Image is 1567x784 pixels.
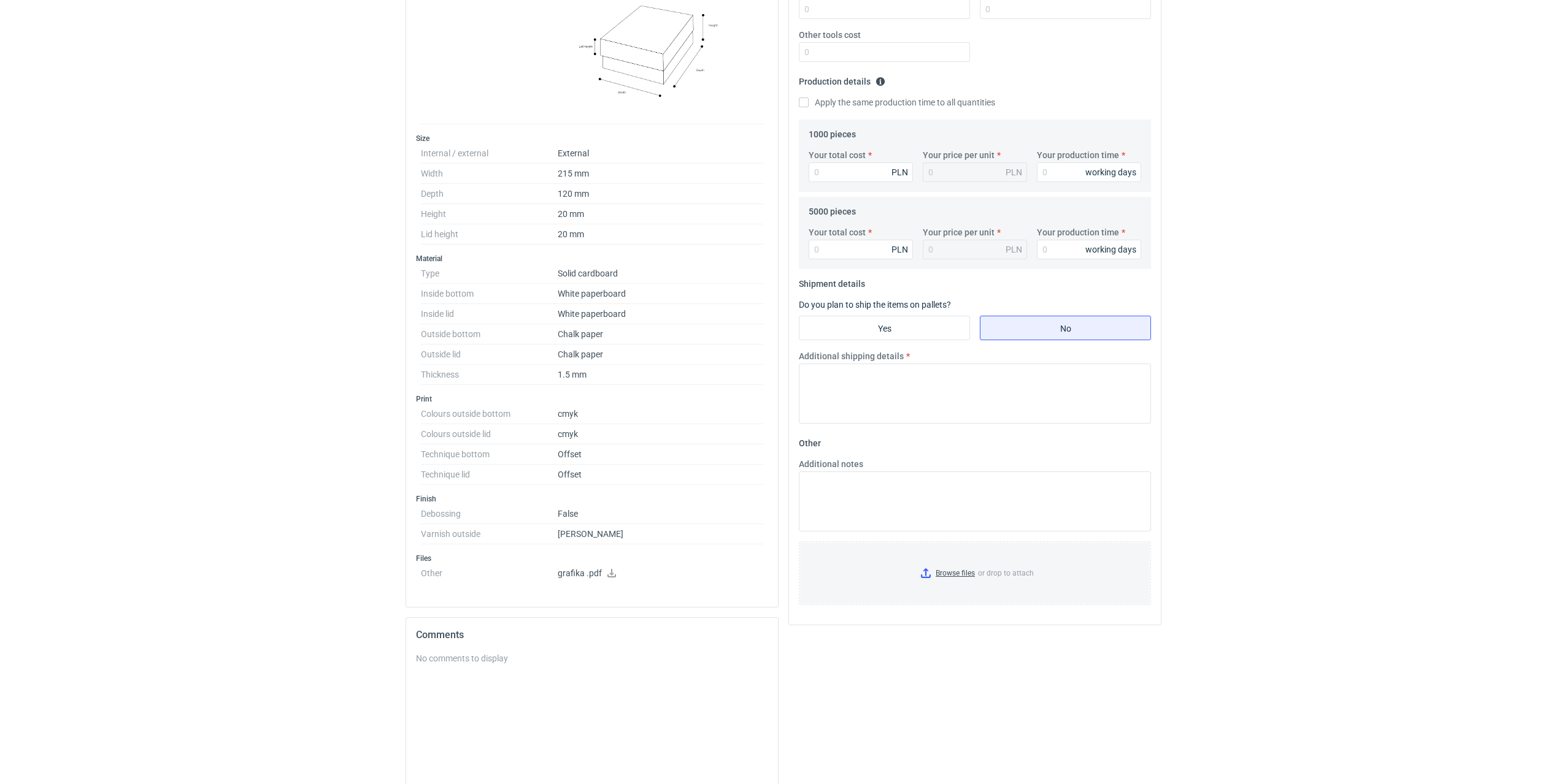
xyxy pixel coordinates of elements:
[416,494,768,504] h3: Finish
[416,554,768,563] h3: Files
[799,542,1150,604] label: or drop to attach
[558,204,763,224] dd: 20 mm
[1006,243,1022,256] div: PLN
[891,166,908,178] div: PLN
[421,524,558,544] dt: Varnish outside
[421,365,558,385] dt: Thickness
[809,162,913,182] input: 0
[1037,226,1119,238] label: Your production time
[421,264,558,284] dt: Type
[558,284,763,304] dd: White paperboard
[799,433,821,448] legend: Other
[558,404,763,424] dd: cmyk
[421,304,558,324] dt: Inside lid
[809,149,866,161] label: Your total cost
[416,254,768,264] h3: Material
[421,224,558,245] dt: Lid height
[923,149,995,161] label: Your price per unit
[799,458,863,470] label: Additional notes
[799,274,865,289] legend: Shipment details
[421,164,558,184] dt: Width
[421,563,558,588] dt: Other
[421,465,558,485] dt: Technique lid
[558,164,763,184] dd: 215 mm
[558,143,763,164] dd: External
[809,124,856,139] legend: 1000 pieces
[421,444,558,465] dt: Technique bottom
[416,628,768,642] h2: Comments
[558,224,763,245] dd: 20 mm
[421,344,558,365] dt: Outside lid
[1085,166,1136,178] div: working days
[1037,162,1141,182] input: 0
[421,504,558,524] dt: Debossing
[558,184,763,204] dd: 120 mm
[891,243,908,256] div: PLN
[980,316,1151,340] label: No
[809,226,866,238] label: Your total cost
[799,316,970,340] label: Yes
[416,134,768,143] h3: Size
[558,504,763,524] dd: False
[799,72,885,86] legend: Production details
[421,143,558,164] dt: Internal / external
[923,226,995,238] label: Your price per unit
[416,394,768,404] h3: Print
[558,444,763,465] dd: Offset
[558,524,763,544] dd: [PERSON_NAME]
[558,264,763,284] dd: Solid cardboard
[558,424,763,444] dd: cmyk
[421,204,558,224] dt: Height
[1006,166,1022,178] div: PLN
[799,96,995,108] label: Apply the same production time to all quantities
[558,304,763,324] dd: White paperboard
[799,29,861,41] label: Other tools cost
[809,202,856,216] legend: 5000 pieces
[421,184,558,204] dt: Depth
[799,350,904,362] label: Additional shipping details
[421,324,558,344] dt: Outside bottom
[799,42,970,62] input: 0
[558,324,763,344] dd: Chalk paper
[799,300,951,310] label: Do you plan to ship the items on pallets?
[1037,149,1119,161] label: Your production time
[421,424,558,444] dt: Colours outside lid
[558,344,763,365] dd: Chalk paper
[558,568,763,579] p: grafika .pdf
[421,404,558,424] dt: Colours outside bottom
[558,365,763,385] dd: 1.5 mm
[1037,240,1141,259] input: 0
[809,240,913,259] input: 0
[558,465,763,485] dd: Offset
[1085,243,1136,256] div: working days
[421,284,558,304] dt: Inside bottom
[416,652,768,664] div: No comments to display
